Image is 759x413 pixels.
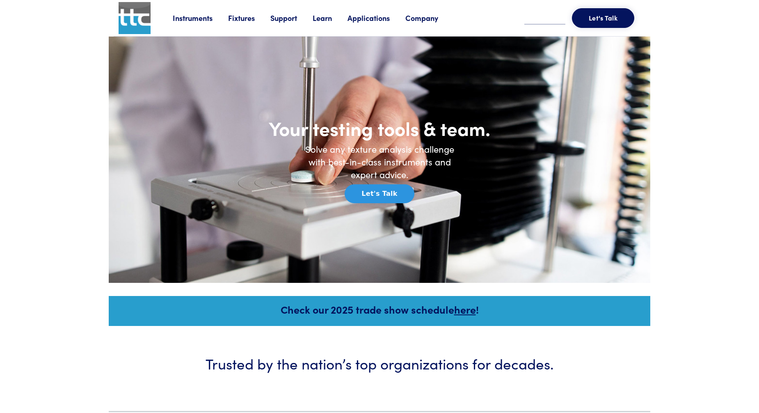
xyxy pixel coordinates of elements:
h6: Solve any texture analysis challenge with best-in-class instruments and expert advice. [297,143,462,181]
img: ttc_logo_1x1_v1.0.png [119,2,151,34]
h5: Check our 2025 trade show schedule ! [120,302,639,317]
a: here [454,302,476,317]
h3: Trusted by the nation’s top organizations for decades. [133,353,626,373]
a: Learn [313,13,347,23]
button: Let's Talk [345,184,414,203]
a: Support [270,13,313,23]
button: Let's Talk [572,8,634,28]
a: Trusted by the nation’s top organizations for decades. [114,326,645,412]
a: Applications [347,13,405,23]
a: Fixtures [228,13,270,23]
a: Instruments [173,13,228,23]
a: Company [405,13,454,23]
h1: Your testing tools & team. [215,116,544,140]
